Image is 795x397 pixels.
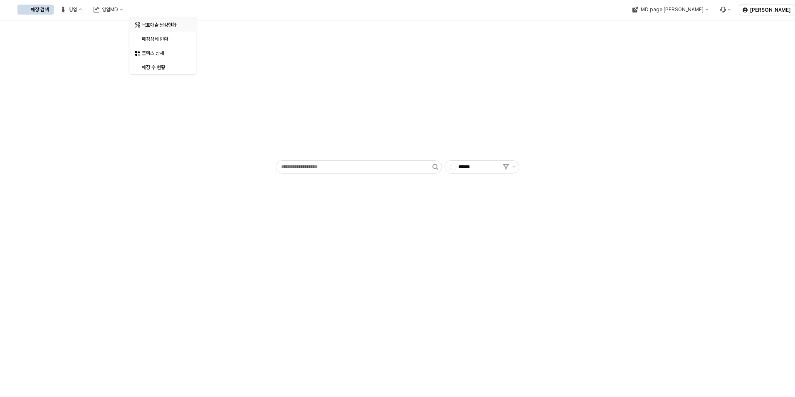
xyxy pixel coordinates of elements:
[450,164,456,170] span: -
[750,7,790,13] p: [PERSON_NAME]
[17,5,54,15] button: 매장 검색
[55,5,87,15] button: 영업
[142,64,186,71] div: 매장 수 현황
[509,161,519,173] button: 제안 사항 표시
[142,22,186,28] div: 목표매출 달성현황
[130,18,196,74] div: Select an option
[627,5,713,15] div: MD page 이동
[715,5,736,15] div: Menu item 6
[640,7,703,12] div: MD page [PERSON_NAME]
[142,50,186,57] div: 플렉스 상세
[142,36,186,42] div: 매장상세 현황
[31,7,49,12] div: 매장 검색
[89,5,128,15] button: 영업MD
[69,7,77,12] div: 영업
[739,5,794,15] button: [PERSON_NAME]
[627,5,713,15] button: MD page [PERSON_NAME]
[102,7,118,12] div: 영업MD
